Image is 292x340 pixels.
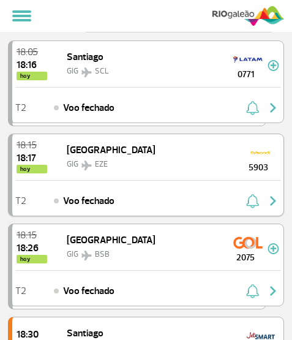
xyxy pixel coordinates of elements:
span: EZE [95,159,108,169]
span: 0771 [223,68,268,81]
img: seta-direita-painel-voo.svg [266,194,280,208]
span: 2025-08-27 18:15:00 [17,230,47,240]
span: T2 [15,104,26,112]
span: 2025-08-27 18:15:00 [17,140,47,150]
span: hoy [17,72,47,80]
span: Santiago [67,51,103,63]
span: SCL [95,66,109,76]
img: sino-painel-voo.svg [246,194,259,208]
span: [GEOGRAPHIC_DATA] [67,234,155,246]
span: T2 [15,197,26,205]
span: hoy [17,165,47,173]
span: Voo fechado [63,100,114,115]
img: GOL Transportes Aereos [233,233,263,252]
span: 2025-08-27 18:30:00 [17,330,47,339]
img: seta-direita-painel-voo.svg [266,100,280,115]
span: Voo fechado [63,284,114,298]
span: Voo fechado [63,194,114,208]
span: [GEOGRAPHIC_DATA] [67,144,155,156]
span: hoy [17,255,47,263]
span: 2075 [223,251,268,264]
span: 2025-08-27 18:26:00 [17,243,47,253]
span: GIG [67,249,78,259]
img: sino-painel-voo.svg [246,100,259,115]
img: sino-painel-voo.svg [246,284,259,298]
span: 2025-08-27 18:05:00 [17,47,47,57]
span: 2025-08-27 18:17:24 [17,153,47,163]
span: BSB [95,249,110,259]
img: mais-info-painel-voo.svg [268,243,279,254]
span: GIG [67,66,78,76]
span: T2 [15,287,26,295]
img: Flybondi [246,143,275,162]
img: LAN Airlines [233,50,263,69]
img: mais-info-painel-voo.svg [268,60,279,71]
span: 2025-08-27 18:16:00 [17,60,47,70]
span: GIG [67,159,78,169]
span: 5903 [236,161,280,174]
span: Santiago [67,327,103,339]
img: seta-direita-painel-voo.svg [266,284,280,298]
